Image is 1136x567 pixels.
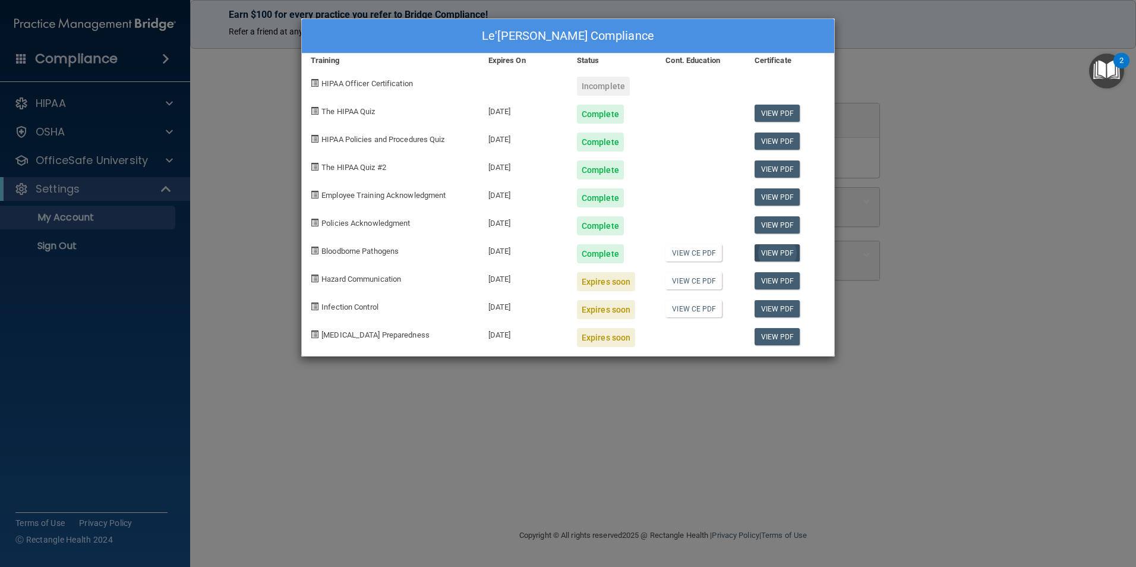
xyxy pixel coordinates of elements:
[577,160,624,179] div: Complete
[665,300,722,317] a: View CE PDF
[302,53,479,68] div: Training
[321,79,413,88] span: HIPAA Officer Certification
[755,300,800,317] a: View PDF
[321,247,399,256] span: Bloodborne Pathogens
[577,216,624,235] div: Complete
[755,133,800,150] a: View PDF
[321,330,430,339] span: [MEDICAL_DATA] Preparedness
[321,191,446,200] span: Employee Training Acknowledgment
[577,328,635,347] div: Expires soon
[755,272,800,289] a: View PDF
[755,244,800,262] a: View PDF
[568,53,657,68] div: Status
[577,300,635,319] div: Expires soon
[479,53,568,68] div: Expires On
[321,135,444,144] span: HIPAA Policies and Procedures Quiz
[1089,53,1124,89] button: Open Resource Center, 2 new notifications
[665,272,722,289] a: View CE PDF
[577,244,624,263] div: Complete
[1119,61,1124,76] div: 2
[755,160,800,178] a: View PDF
[479,319,568,347] div: [DATE]
[577,77,630,96] div: Incomplete
[479,207,568,235] div: [DATE]
[665,244,722,262] a: View CE PDF
[755,328,800,345] a: View PDF
[479,96,568,124] div: [DATE]
[479,152,568,179] div: [DATE]
[321,107,375,116] span: The HIPAA Quiz
[479,235,568,263] div: [DATE]
[479,179,568,207] div: [DATE]
[755,216,800,234] a: View PDF
[479,291,568,319] div: [DATE]
[755,188,800,206] a: View PDF
[577,272,635,291] div: Expires soon
[321,275,401,283] span: Hazard Communication
[479,124,568,152] div: [DATE]
[302,19,834,53] div: Le'[PERSON_NAME] Compliance
[577,105,624,124] div: Complete
[577,133,624,152] div: Complete
[321,163,386,172] span: The HIPAA Quiz #2
[321,219,410,228] span: Policies Acknowledgment
[321,303,378,311] span: Infection Control
[746,53,834,68] div: Certificate
[479,263,568,291] div: [DATE]
[577,188,624,207] div: Complete
[657,53,745,68] div: Cont. Education
[755,105,800,122] a: View PDF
